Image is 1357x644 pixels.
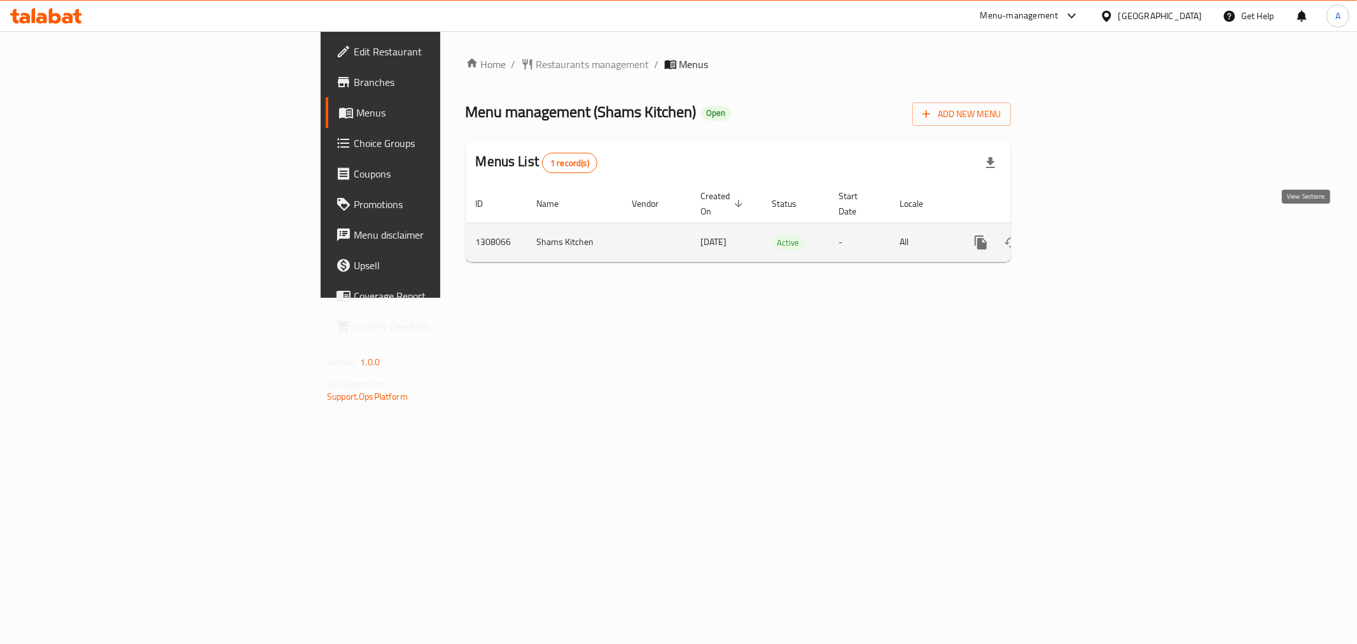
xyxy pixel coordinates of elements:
span: Branches [354,74,537,90]
div: Menu-management [980,8,1059,24]
li: / [655,57,659,72]
div: Open [702,106,731,121]
span: Get support on: [327,375,386,392]
a: Grocery Checklist [326,311,547,342]
a: Menu disclaimer [326,220,547,250]
span: Add New Menu [922,106,1001,122]
table: enhanced table [466,185,1098,262]
span: Start Date [839,188,875,219]
td: Shams Kitchen [527,223,622,262]
a: Upsell [326,250,547,281]
a: Support.OpsPlatform [327,388,408,405]
span: Menus [679,57,709,72]
span: Choice Groups [354,136,537,151]
td: - [829,223,890,262]
span: Edit Restaurant [354,44,537,59]
a: Restaurants management [521,57,650,72]
span: [DATE] [701,234,727,250]
span: A [1335,9,1340,23]
span: Promotions [354,197,537,212]
nav: breadcrumb [466,57,1011,72]
span: Coupons [354,166,537,181]
span: Vendor [632,196,676,211]
a: Coverage Report [326,281,547,311]
span: 1 record(s) [543,157,597,169]
button: Change Status [996,227,1027,258]
span: Menu management ( Shams Kitchen ) [466,97,697,126]
a: Coupons [326,158,547,189]
div: Total records count [542,153,597,173]
a: Edit Restaurant [326,36,547,67]
span: Active [772,235,805,250]
span: Locale [900,196,940,211]
div: Export file [975,148,1006,178]
span: Open [702,108,731,118]
a: Branches [326,67,547,97]
button: Add New Menu [912,102,1011,126]
h2: Menus List [476,152,597,173]
div: [GEOGRAPHIC_DATA] [1118,9,1202,23]
span: Grocery Checklist [354,319,537,334]
span: Status [772,196,814,211]
span: Coverage Report [354,288,537,304]
span: ID [476,196,500,211]
button: more [966,227,996,258]
span: Menu disclaimer [354,227,537,242]
span: Menus [356,105,537,120]
td: All [890,223,956,262]
a: Promotions [326,189,547,220]
span: Version: [327,354,358,370]
span: Name [537,196,576,211]
a: Menus [326,97,547,128]
a: Choice Groups [326,128,547,158]
span: Created On [701,188,747,219]
th: Actions [956,185,1098,223]
span: Restaurants management [536,57,650,72]
span: 1.0.0 [360,354,380,370]
span: Upsell [354,258,537,273]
